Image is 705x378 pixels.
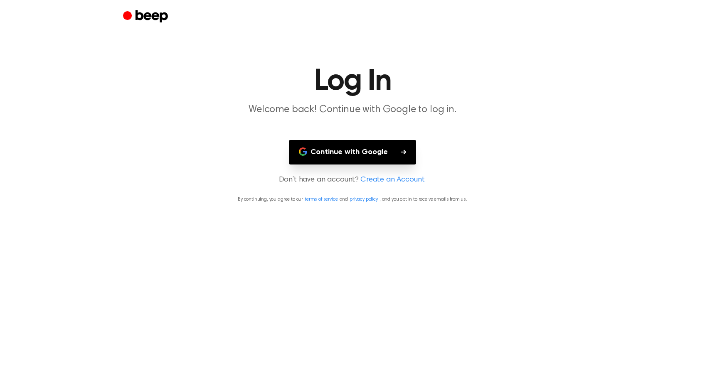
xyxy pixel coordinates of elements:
a: Create an Account [360,174,424,186]
a: privacy policy [350,197,378,202]
a: Beep [123,9,170,25]
button: Continue with Google [289,140,416,164]
a: terms of service [305,197,338,202]
h1: Log In [140,66,565,96]
p: By continuing, you agree to our and , and you opt in to receive emails from us. [10,196,695,203]
p: Welcome back! Continue with Google to log in. [193,103,512,117]
p: Don’t have an account? [10,174,695,186]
